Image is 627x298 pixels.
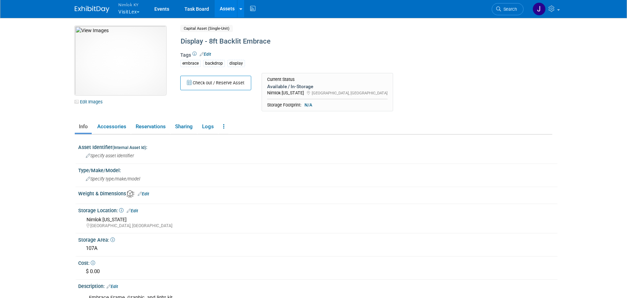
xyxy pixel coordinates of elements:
a: Edit [107,284,118,289]
img: View Images [75,26,166,95]
div: Description: [78,281,557,290]
img: Asset Weight and Dimensions [127,190,134,198]
div: Storage Location: [78,205,557,214]
div: Display - 8ft Backlit Embrace [178,35,495,48]
span: N/A [302,102,314,108]
div: Asset Identifier : [78,142,557,151]
button: Check out / Reserve Asset [180,76,251,90]
small: (Internal Asset Id) [112,145,146,150]
div: backdrop [203,60,225,67]
div: Tags [180,52,495,72]
a: Accessories [93,121,130,133]
a: Sharing [171,121,197,133]
div: [GEOGRAPHIC_DATA], [GEOGRAPHIC_DATA] [87,223,552,229]
div: Weight & Dimensions [78,188,557,198]
div: Storage Footprint: [267,102,388,108]
div: $ 0.00 [83,266,552,277]
img: ExhibitDay [75,6,109,13]
span: Specify type/make/model [86,176,140,181]
span: Storage Area: [78,237,115,243]
span: Specify asset identifier [86,153,134,158]
span: Nimlok KY [118,1,139,8]
div: Current Status [267,77,388,82]
span: [GEOGRAPHIC_DATA], [GEOGRAPHIC_DATA] [312,91,388,95]
div: embrace [180,60,201,67]
span: Capital Asset (Single-Unit) [180,25,233,32]
a: Edit [138,192,149,196]
div: Cost: [78,258,557,267]
a: Reservations [131,121,170,133]
div: 107A [83,243,552,254]
span: Search [501,7,517,12]
a: Search [492,3,524,15]
a: Edit [127,208,138,213]
img: Jamie Dunn [533,2,546,16]
div: display [227,60,245,67]
span: Nimlok [US_STATE] [267,90,304,95]
span: Nimlok [US_STATE] [87,217,127,222]
div: Available / In-Storage [267,83,388,90]
a: Edit Images [75,97,106,106]
a: Info [75,121,92,133]
a: Logs [198,121,218,133]
a: Edit [200,52,211,57]
div: Type/Make/Model: [78,165,557,174]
